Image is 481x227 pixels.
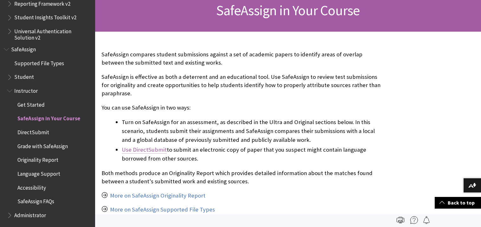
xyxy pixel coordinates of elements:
span: Accessibility [17,182,46,191]
nav: Book outline for Blackboard SafeAssign [4,44,91,221]
a: Use DirectSubmit [122,146,167,154]
a: More on SafeAssign Originality Report [110,192,205,199]
span: Administrator [14,210,46,218]
img: More help [410,216,418,224]
p: You can use SafeAssign in two ways: [101,104,381,112]
span: Get Started [17,99,45,108]
span: Student [14,72,34,80]
span: Universal Authentication Solution v2 [14,26,91,41]
p: SafeAssign is effective as both a deterrent and an educational tool. Use SafeAssign to review tes... [101,73,381,98]
a: Back to top [435,197,481,209]
span: Language Support [17,168,60,177]
a: More on SafeAssign Supported File Types [110,206,215,213]
span: SafeAssign FAQs [17,196,54,205]
span: SafeAssign [11,44,36,53]
span: Grade with SafeAssign [17,141,68,149]
span: SafeAssign in Your Course [17,113,80,122]
span: Student Insights Toolkit v2 [14,12,76,21]
span: SafeAssign in Your Course [216,2,360,19]
p: Both methods produce an Originality Report which provides detailed information about the matches ... [101,169,381,186]
li: Turn on SafeAssign for an assessment, as described in the Ultra and Original sections below. In t... [122,118,381,144]
span: Originality Report [17,155,58,163]
li: to submit an electronic copy of paper that you suspect might contain language borrowed from other... [122,145,381,163]
img: Print [397,216,404,224]
p: SafeAssign compares student submissions against a set of academic papers to identify areas of ove... [101,50,381,67]
span: Supported File Types [14,58,64,66]
span: DirectSubmit [17,127,49,136]
span: Instructor [14,85,38,94]
img: Follow this page [423,216,430,224]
